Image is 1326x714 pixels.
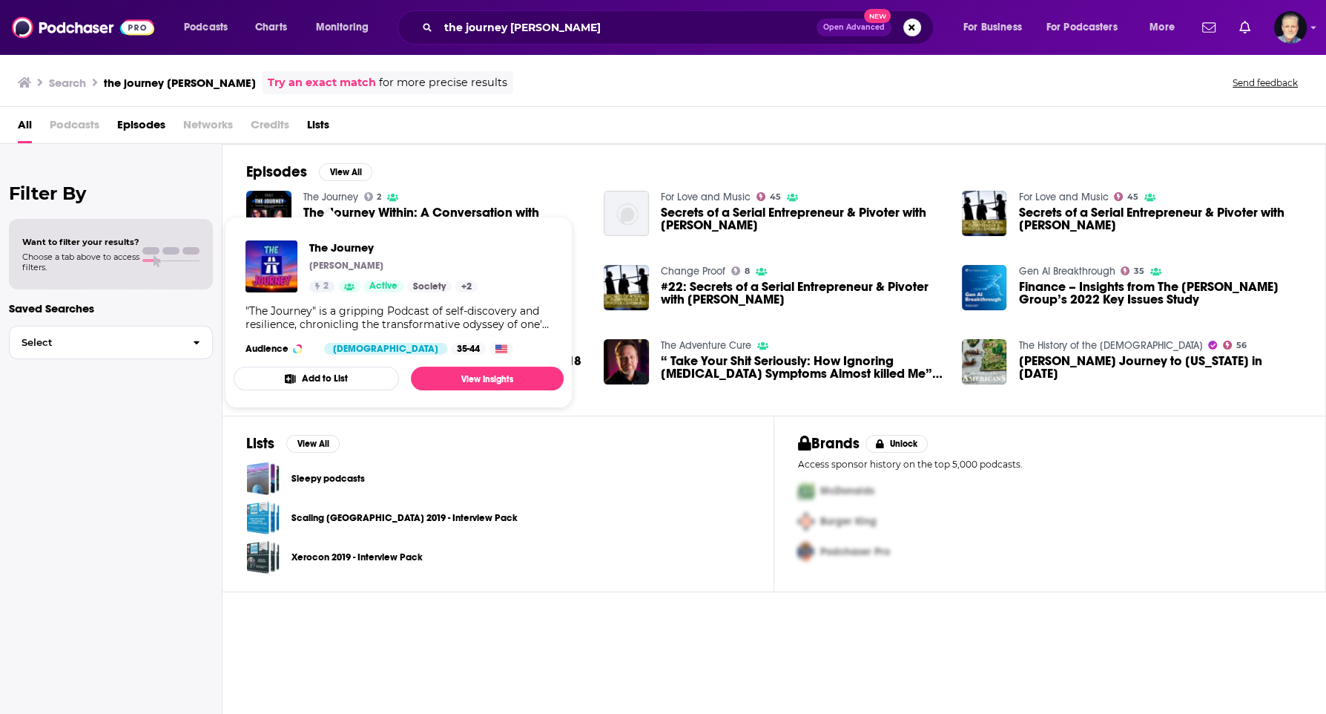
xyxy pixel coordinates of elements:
span: for more precise results [379,74,507,91]
img: Finance – Insights from The Hackett Group’s 2022 Key Issues Study [962,265,1007,310]
span: “ Take Your Shit Seriously: How Ignoring [MEDICAL_DATA] Symptoms Almost killed Me” with [PERSON_N... [661,355,944,380]
span: Charts [255,17,287,38]
a: For Love and Music [1018,191,1108,203]
span: 8 [745,268,750,275]
button: Add to List [234,367,399,390]
span: 56 [1236,342,1247,349]
span: Select [10,338,181,347]
img: Secrets of a Serial Entrepreneur & Pivoter with David Hackett [962,191,1007,236]
p: Access sponsor history on the top 5,000 podcasts. [798,459,1302,470]
div: 35-44 [451,343,486,355]
a: 2 [364,192,382,201]
button: open menu [1037,16,1139,39]
a: Xerocon 2019 - Interview Pack [291,549,423,566]
a: Jean Nicolet’s Journey to Wisconsin in 1634 [1018,355,1302,380]
h2: Lists [246,434,274,453]
a: Active [363,281,403,292]
a: “ Take Your Shit Seriously: How Ignoring Cancer Symptoms Almost killed Me” with Michael Hackett [661,355,944,380]
button: View All [319,163,372,181]
a: Sleepy podcasts [291,471,365,487]
button: Show profile menu [1274,11,1307,44]
a: Show notifications dropdown [1196,15,1221,40]
a: Episodes [117,113,165,143]
span: The Journey Within: A Conversation with [PERSON_NAME] [303,206,587,232]
h2: Episodes [246,163,307,181]
a: 2 [309,281,334,292]
span: New [864,9,891,23]
a: 8 [731,266,750,275]
a: EpisodesView All [246,163,372,181]
a: Change Proof [661,265,725,278]
span: Podcasts [184,17,228,38]
button: Unlock [865,435,928,453]
a: #22: Secrets of a Serial Entrepreneur & Pivoter with David Hackett [661,281,944,306]
a: The Adventure Cure [661,339,751,352]
a: For Love and Music [661,191,751,203]
a: Show notifications dropdown [1233,15,1256,40]
button: open menu [306,16,388,39]
span: More [1149,17,1175,38]
span: [PERSON_NAME] Journey to [US_STATE] in [DATE] [1018,355,1302,380]
img: The Journey Within: A Conversation with David Hackett [246,191,291,236]
a: 45 [1114,192,1138,201]
a: Xerocon 2019 - Interview Pack [246,540,280,574]
a: Sleepy podcasts [246,462,280,495]
p: [PERSON_NAME] [309,260,383,272]
a: The Journey Within: A Conversation with David Hackett [303,206,587,232]
a: Scaling New Heights 2019 - Interview Pack [246,501,280,534]
div: "The Journey" is a gripping Podcast of self-discovery and resilience, chronicling the transformat... [245,304,552,331]
span: 2 [323,279,329,294]
a: The History of the Americans [1018,339,1202,352]
a: The Journey [303,191,358,203]
span: 35 [1134,268,1144,275]
a: 45 [756,192,781,201]
button: Open AdvancedNew [817,19,891,36]
span: All [18,113,32,143]
a: Lists [307,113,329,143]
span: 45 [770,194,781,200]
a: Secrets of a Serial Entrepreneur & Pivoter with David Hackett [1018,206,1302,232]
a: ListsView All [246,434,340,453]
span: Secrets of a Serial Entrepreneur & Pivoter with [PERSON_NAME] [661,206,944,232]
img: Secrets of a Serial Entrepreneur & Pivoter with David Hackett [604,191,649,236]
p: Saved Searches [9,301,213,315]
h3: Audience [245,343,312,355]
span: Monitoring [316,17,369,38]
h2: Brands [798,434,860,453]
span: Podchaser Pro [820,546,890,558]
img: User Profile [1274,11,1307,44]
div: [DEMOGRAPHIC_DATA] [324,343,447,355]
h2: Filter By [9,183,213,204]
button: Send feedback [1228,76,1302,89]
img: Jean Nicolet’s Journey to Wisconsin in 1634 [962,339,1007,384]
img: #22: Secrets of a Serial Entrepreneur & Pivoter with David Hackett [604,265,649,310]
a: The Journey [309,240,478,255]
button: open menu [1139,16,1193,39]
img: Second Pro Logo [792,506,820,537]
div: Search podcasts, credits, & more... [412,10,948,45]
a: Charts [245,16,296,39]
span: For Business [963,17,1022,38]
img: The Journey [245,240,297,292]
span: Networks [183,113,233,143]
img: Third Pro Logo [792,537,820,567]
a: Try an exact match [268,74,376,91]
a: Society [407,281,452,292]
span: For Podcasters [1046,17,1118,38]
button: open menu [174,16,247,39]
a: Gen AI Breakthrough [1018,265,1115,278]
button: open menu [953,16,1040,39]
a: +2 [455,281,478,292]
button: Select [9,326,213,359]
h3: Search [49,76,86,90]
span: McDonalds [820,485,874,497]
span: Want to filter your results? [22,237,139,247]
a: “ Take Your Shit Seriously: How Ignoring Cancer Symptoms Almost killed Me” with Michael Hackett [604,339,649,384]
